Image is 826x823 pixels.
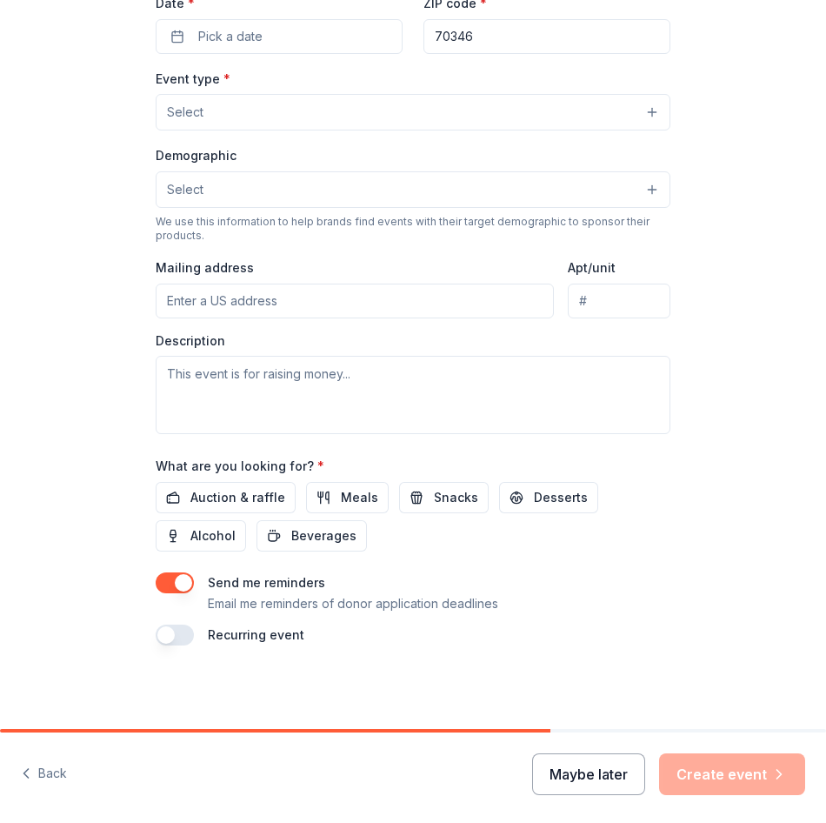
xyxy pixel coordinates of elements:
[208,627,304,642] label: Recurring event
[156,259,254,277] label: Mailing address
[256,520,367,552] button: Beverages
[156,458,324,475] label: What are you looking for?
[156,147,236,164] label: Demographic
[399,482,489,513] button: Snacks
[568,259,616,277] label: Apt/unit
[306,482,389,513] button: Meals
[341,487,378,508] span: Meals
[156,19,403,54] button: Pick a date
[156,284,554,318] input: Enter a US address
[190,525,236,546] span: Alcohol
[156,94,670,130] button: Select
[499,482,598,513] button: Desserts
[208,593,498,614] p: Email me reminders of donor application deadlines
[190,487,285,508] span: Auction & raffle
[156,70,230,88] label: Event type
[434,487,478,508] span: Snacks
[198,26,263,47] span: Pick a date
[156,482,296,513] button: Auction & raffle
[167,179,203,200] span: Select
[156,171,670,208] button: Select
[568,284,670,318] input: #
[423,19,670,54] input: 12345 (U.S. only)
[208,575,325,590] label: Send me reminders
[156,215,670,243] div: We use this information to help brands find events with their target demographic to sponsor their...
[21,756,67,793] button: Back
[291,525,356,546] span: Beverages
[156,332,225,350] label: Description
[167,102,203,123] span: Select
[534,487,588,508] span: Desserts
[156,520,246,552] button: Alcohol
[532,753,645,795] button: Maybe later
